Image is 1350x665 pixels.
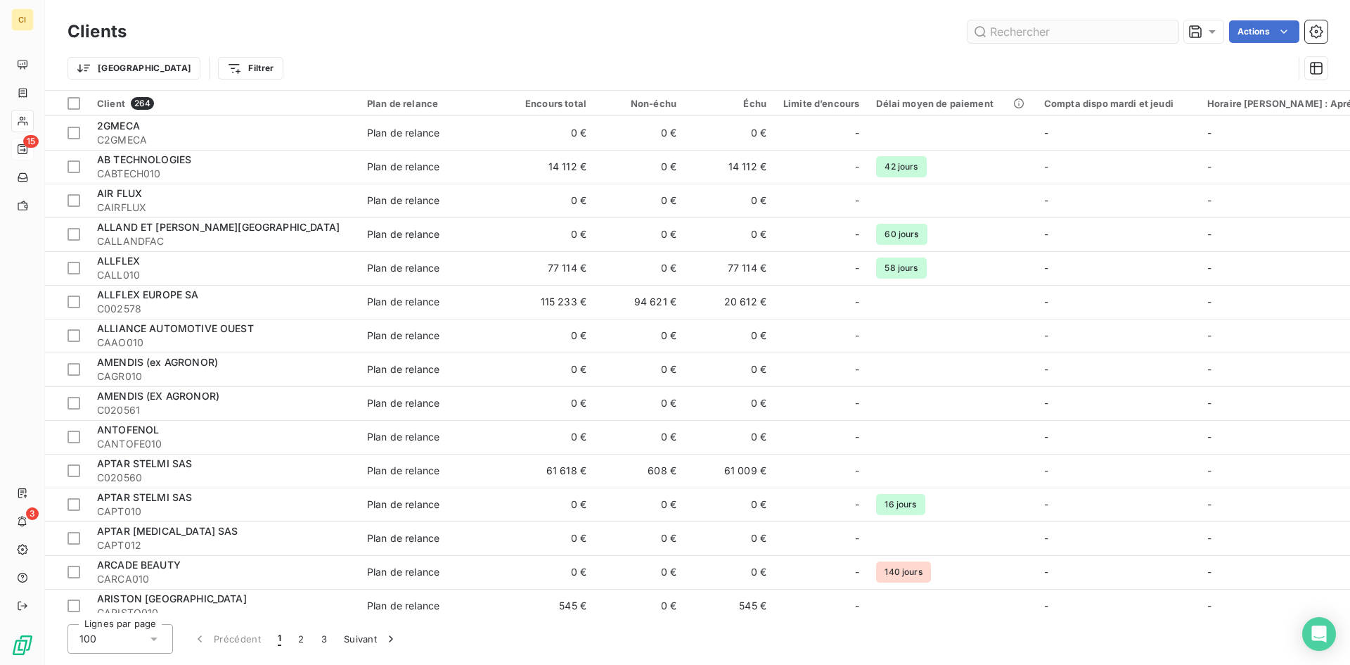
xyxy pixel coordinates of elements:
span: - [1207,296,1211,308]
td: 0 € [595,184,685,217]
div: Plan de relance [367,498,439,512]
span: APTAR [MEDICAL_DATA] SAS [97,525,238,537]
td: 0 € [685,319,775,353]
td: 115 233 € [505,285,595,319]
span: - [1044,329,1048,341]
td: 94 621 € [595,285,685,319]
div: Plan de relance [367,565,439,579]
div: CI [11,8,34,31]
span: C020561 [97,403,350,417]
input: Rechercher [967,20,1178,43]
span: 42 jours [876,156,926,177]
span: AIR FLUX [97,187,142,199]
div: Plan de relance [367,599,439,613]
span: - [855,194,859,208]
td: 0 € [595,555,685,589]
span: 140 jours [876,562,930,583]
span: - [1044,296,1048,308]
button: Actions [1229,20,1299,43]
div: Plan de relance [367,98,496,109]
td: 61 009 € [685,454,775,488]
span: - [1207,194,1211,206]
div: Plan de relance [367,261,439,275]
td: 0 € [595,116,685,150]
span: - [1207,532,1211,544]
div: Non-échu [603,98,676,109]
div: Plan de relance [367,362,439,376]
span: - [1207,498,1211,510]
span: - [1207,464,1211,476]
td: 0 € [685,521,775,555]
td: 0 € [505,488,595,521]
span: ALLAND ET [PERSON_NAME][GEOGRAPHIC_DATA] [97,221,340,233]
div: Plan de relance [367,227,439,241]
td: 14 112 € [505,150,595,184]
button: Suivant [335,624,406,654]
span: CARISTO010 [97,606,350,620]
td: 0 € [595,488,685,521]
td: 0 € [505,555,595,589]
span: 2GMECA [97,120,140,132]
span: C2GMECA [97,133,350,147]
span: - [1044,228,1048,240]
div: Plan de relance [367,430,439,444]
span: - [1207,566,1211,578]
div: Open Intercom Messenger [1302,617,1336,651]
td: 0 € [505,353,595,386]
span: - [1044,397,1048,409]
td: 0 € [685,184,775,217]
td: 0 € [685,353,775,386]
span: - [1207,600,1211,612]
td: 545 € [685,589,775,623]
span: AMENDIS (EX AGRONOR) [97,390,219,402]
span: - [1044,431,1048,443]
span: - [855,430,859,444]
span: - [855,464,859,478]
span: ARISTON [GEOGRAPHIC_DATA] [97,593,247,604]
span: - [855,160,859,174]
span: - [1044,532,1048,544]
span: - [1207,397,1211,409]
span: - [1044,127,1048,139]
span: 58 jours [876,258,926,279]
span: - [855,126,859,140]
span: 264 [131,97,154,110]
img: Logo LeanPay [11,634,34,657]
td: 77 114 € [505,251,595,285]
button: 2 [290,624,312,654]
button: Filtrer [218,57,283,80]
td: 0 € [685,116,775,150]
span: APTAR STELMI SAS [97,457,192,469]
div: Délai moyen de paiement [876,98,1027,109]
div: Plan de relance [367,464,439,478]
span: C020560 [97,471,350,485]
td: 0 € [595,353,685,386]
span: - [1207,127,1211,139]
span: 3 [26,507,39,520]
button: 1 [269,624,290,654]
span: 100 [79,632,96,646]
span: - [1044,464,1048,476]
td: 0 € [685,420,775,454]
span: - [1044,160,1048,172]
span: ALLFLEX [97,255,140,267]
span: 16 jours [876,494,925,515]
div: Plan de relance [367,396,439,410]
span: CALL010 [97,268,350,282]
span: - [1207,160,1211,172]
span: C002578 [97,302,350,316]
span: CABTECH010 [97,167,350,181]
span: CAAO010 [97,336,350,350]
span: ANTOFENOL [97,424,159,436]
span: CAPT012 [97,538,350,552]
span: ARCADE BEAUTY [97,559,181,571]
div: Échu [693,98,766,109]
td: 0 € [595,319,685,353]
span: - [1044,498,1048,510]
span: CAPT010 [97,505,350,519]
span: - [855,362,859,376]
div: Plan de relance [367,295,439,309]
td: 77 114 € [685,251,775,285]
span: AB TECHNOLOGIES [97,153,191,165]
span: - [1044,363,1048,375]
